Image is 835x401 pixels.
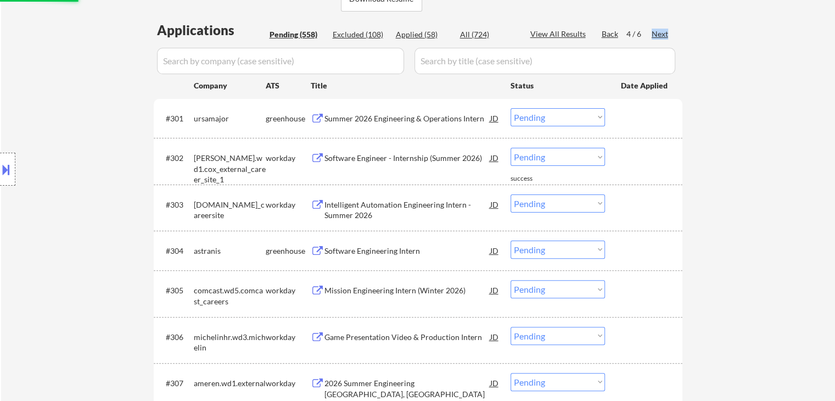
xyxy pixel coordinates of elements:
[266,113,311,124] div: greenhouse
[166,378,185,389] div: #307
[511,174,554,183] div: success
[166,332,185,343] div: #306
[270,29,324,40] div: Pending (558)
[324,113,490,124] div: Summer 2026 Engineering & Operations Intern
[194,153,266,185] div: [PERSON_NAME].wd1.cox_external_career_site_1
[489,148,500,168] div: JD
[266,246,311,257] div: greenhouse
[621,80,669,91] div: Date Applied
[194,285,266,307] div: comcast.wd5.comcast_careers
[511,75,605,95] div: Status
[489,194,500,214] div: JD
[166,285,185,296] div: #305
[266,199,311,210] div: workday
[530,29,589,40] div: View All Results
[266,153,311,164] div: workday
[324,199,490,221] div: Intelligent Automation Engineering Intern - Summer 2026
[266,285,311,296] div: workday
[194,199,266,221] div: [DOMAIN_NAME]_careersite
[194,113,266,124] div: ursamajor
[324,332,490,343] div: Game Presentation Video & Production Intern
[194,378,266,389] div: ameren.wd1.external
[324,285,490,296] div: Mission Engineering Intern (Winter 2026)
[652,29,669,40] div: Next
[157,48,404,74] input: Search by company (case sensitive)
[489,327,500,347] div: JD
[194,246,266,257] div: astranis
[489,280,500,300] div: JD
[194,332,266,353] div: michelinhr.wd3.michelin
[333,29,388,40] div: Excluded (108)
[460,29,515,40] div: All (724)
[157,24,266,37] div: Applications
[414,48,675,74] input: Search by title (case sensitive)
[266,332,311,343] div: workday
[311,80,500,91] div: Title
[266,80,311,91] div: ATS
[489,108,500,128] div: JD
[489,241,500,260] div: JD
[324,378,490,399] div: 2026 Summer Engineering [GEOGRAPHIC_DATA], [GEOGRAPHIC_DATA]
[324,246,490,257] div: Software Engineering Intern
[324,153,490,164] div: Software Engineer - Internship (Summer 2026)
[266,378,311,389] div: workday
[626,29,652,40] div: 4 / 6
[194,80,266,91] div: Company
[396,29,451,40] div: Applied (58)
[602,29,619,40] div: Back
[489,373,500,393] div: JD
